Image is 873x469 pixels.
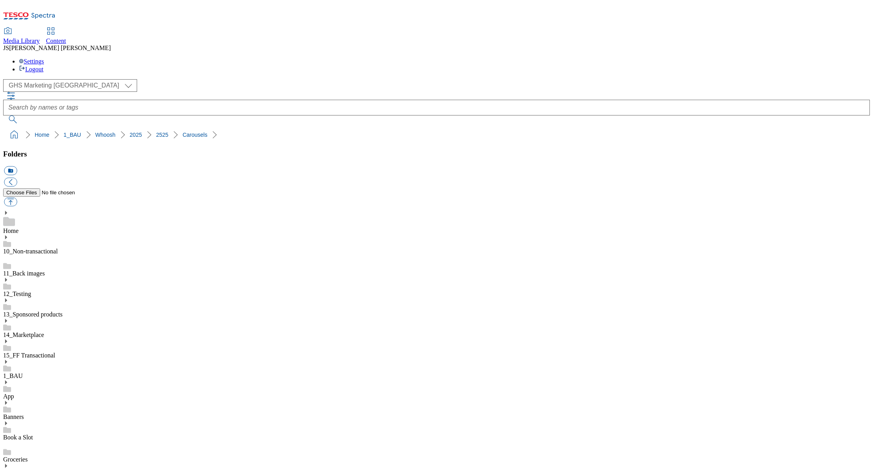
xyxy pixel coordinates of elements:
[3,393,14,400] a: App
[3,434,33,441] a: Book a Slot
[3,37,40,44] span: Media Library
[3,311,63,318] a: 13_Sponsored products
[8,128,20,141] a: home
[63,132,81,138] a: 1_BAU
[3,352,55,359] a: 15_FF Transactional
[46,28,66,45] a: Content
[156,132,168,138] a: 2525
[19,66,43,73] a: Logout
[3,413,24,420] a: Banners
[3,331,44,338] a: 14_Marketplace
[3,248,58,255] a: 10_Non-transactional
[130,132,142,138] a: 2025
[46,37,66,44] span: Content
[182,132,207,138] a: Carousels
[19,58,44,65] a: Settings
[3,270,45,277] a: 11_Back images
[3,150,870,158] h3: Folders
[3,372,23,379] a: 1_BAU
[3,45,9,51] span: JS
[3,227,19,234] a: Home
[9,45,111,51] span: [PERSON_NAME] [PERSON_NAME]
[3,100,870,115] input: Search by names or tags
[35,132,49,138] a: Home
[3,127,870,142] nav: breadcrumb
[95,132,115,138] a: Whoosh
[3,28,40,45] a: Media Library
[3,290,31,297] a: 12_Testing
[3,456,28,463] a: Groceries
